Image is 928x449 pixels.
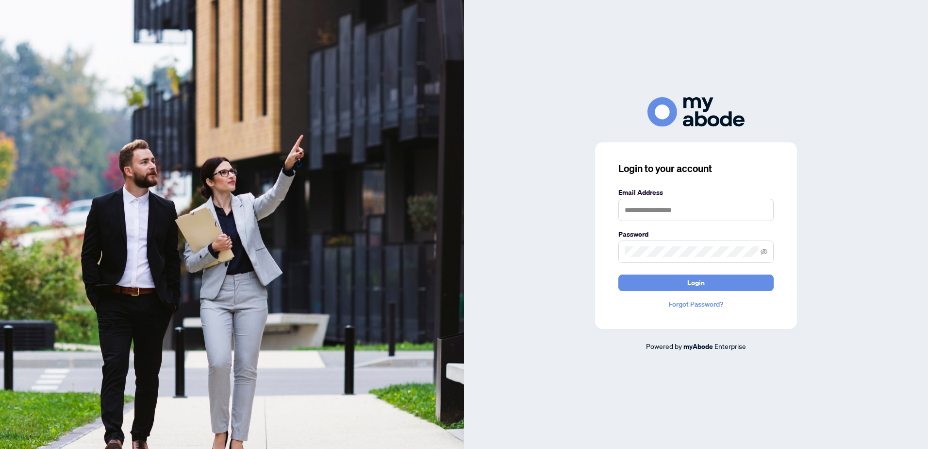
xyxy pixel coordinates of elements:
span: eye-invisible [761,248,767,255]
label: Email Address [618,187,774,198]
span: Login [687,275,705,291]
a: Forgot Password? [618,299,774,310]
a: myAbode [683,341,713,352]
label: Password [618,229,774,240]
button: Login [618,275,774,291]
span: Enterprise [714,342,746,350]
span: Powered by [646,342,682,350]
h3: Login to your account [618,162,774,175]
img: ma-logo [647,97,745,127]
